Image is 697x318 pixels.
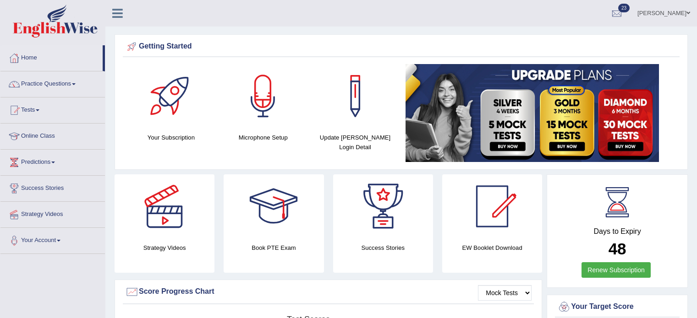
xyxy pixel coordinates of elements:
h4: Success Stories [333,243,433,253]
a: Success Stories [0,176,105,199]
h4: Microphone Setup [222,133,305,142]
a: Strategy Videos [0,202,105,225]
img: small5.jpg [406,64,659,162]
div: Your Target Score [557,300,677,314]
span: 23 [618,4,630,12]
h4: EW Booklet Download [442,243,542,253]
b: 48 [609,240,626,258]
a: Home [0,45,103,68]
div: Score Progress Chart [125,285,532,299]
h4: Book PTE Exam [224,243,324,253]
a: Tests [0,97,105,120]
a: Predictions [0,150,105,172]
h4: Update [PERSON_NAME] Login Detail [314,133,397,152]
h4: Strategy Videos [115,243,214,253]
div: Getting Started [125,40,677,54]
a: Online Class [0,124,105,146]
a: Your Account [0,228,105,251]
a: Practice Questions [0,71,105,94]
h4: Days to Expiry [557,227,677,236]
a: Renew Subscription [582,262,651,278]
h4: Your Subscription [130,133,213,142]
